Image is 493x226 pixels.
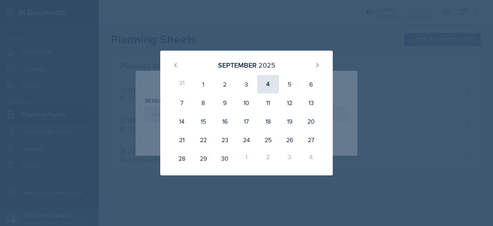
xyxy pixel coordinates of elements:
[193,75,214,93] div: 1
[257,131,279,149] div: 25
[236,149,257,168] div: 1
[193,112,214,131] div: 15
[300,112,322,131] div: 20
[214,149,236,168] div: 30
[236,75,257,93] div: 3
[214,131,236,149] div: 23
[257,149,279,168] div: 2
[214,93,236,112] div: 9
[300,75,322,93] div: 6
[171,149,193,168] div: 28
[279,112,300,131] div: 19
[171,131,193,149] div: 21
[279,75,300,93] div: 5
[171,75,193,93] div: 31
[257,93,279,112] div: 11
[171,112,193,131] div: 14
[236,112,257,131] div: 17
[214,112,236,131] div: 16
[171,93,193,112] div: 7
[300,131,322,149] div: 27
[279,93,300,112] div: 12
[193,131,214,149] div: 22
[258,60,275,70] div: 2025
[193,149,214,168] div: 29
[279,149,300,168] div: 3
[257,112,279,131] div: 18
[236,131,257,149] div: 24
[300,93,322,112] div: 13
[236,93,257,112] div: 10
[257,75,279,93] div: 4
[279,131,300,149] div: 26
[193,93,214,112] div: 8
[214,75,236,93] div: 2
[300,149,322,168] div: 4
[218,60,257,70] div: September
